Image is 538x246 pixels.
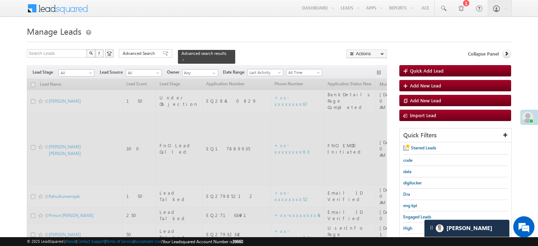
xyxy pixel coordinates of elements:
span: Advanced Search [123,50,157,57]
span: All [59,70,92,76]
img: Carter [436,224,444,232]
a: Acceptable Use [134,239,161,244]
input: Type to Search [182,69,218,76]
button: Actions [346,49,387,58]
img: carter-drag [429,225,434,230]
a: All [126,69,162,76]
span: Carter [446,225,492,231]
a: All Time [286,69,322,76]
span: data [403,169,411,174]
a: Show All Items [209,70,218,77]
img: Search [89,51,93,55]
span: Lead Source [100,69,126,75]
div: Quick Filters [400,128,511,142]
a: Terms of Service [106,239,133,244]
span: eng kpi [403,203,417,208]
span: 39660 [232,239,243,244]
div: carter-dragCarter[PERSON_NAME] [424,219,510,237]
a: All [58,69,94,76]
span: Dra [403,191,410,197]
button: ? [95,49,104,58]
span: Lead Stage [33,69,58,75]
span: Collapse Panel [468,51,499,57]
span: ? [98,50,101,56]
span: Your Leadsquared Account Number is [162,239,243,244]
span: All [126,70,160,76]
span: code [403,158,412,163]
span: Import Lead [410,112,436,118]
span: Owner [167,69,182,75]
span: Add New Lead [410,82,441,88]
span: Advanced search results [181,51,226,56]
a: About [65,239,76,244]
a: Contact Support [77,239,105,244]
span: Starred Leads [411,145,436,150]
span: Last Activity [248,69,281,76]
span: All Time [287,69,320,76]
span: Date Range [223,69,247,75]
span: Add New Lead [410,97,441,103]
span: Engaged Leads [403,214,431,219]
span: © 2025 LeadSquared | | | | | [27,238,243,245]
span: High [403,225,412,231]
a: Last Activity [247,69,283,76]
span: Quick Add Lead [410,68,444,74]
span: Manage Leads [27,25,81,37]
span: digilocker [403,180,422,185]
